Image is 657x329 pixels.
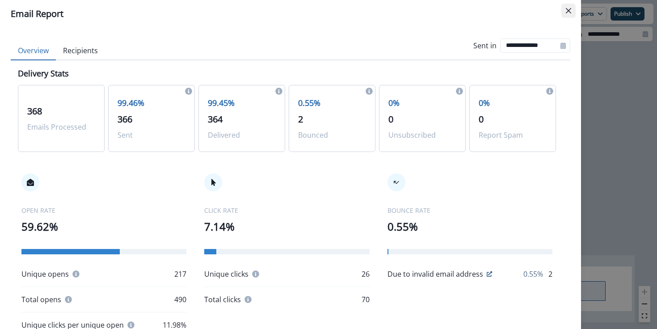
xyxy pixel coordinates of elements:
[174,294,186,305] p: 490
[479,97,547,109] p: 0%
[27,105,42,117] span: 368
[21,294,61,305] p: Total opens
[208,130,276,140] p: Delivered
[479,130,547,140] p: Report Spam
[208,113,223,125] span: 364
[388,130,456,140] p: Unsubscribed
[298,113,303,125] span: 2
[387,219,552,235] p: 0.55%
[298,97,366,109] p: 0.55%
[208,97,276,109] p: 99.45%
[56,42,105,60] button: Recipients
[362,269,370,279] p: 26
[362,294,370,305] p: 70
[387,269,483,279] p: Due to invalid email address
[11,42,56,60] button: Overview
[204,219,369,235] p: 7.14%
[298,130,366,140] p: Bounced
[473,40,497,51] p: Sent in
[387,206,552,215] p: BOUNCE RATE
[21,219,186,235] p: 59.62%
[18,67,69,80] p: Delivery Stats
[174,269,186,279] p: 217
[118,130,185,140] p: Sent
[561,4,576,18] button: Close
[204,294,241,305] p: Total clicks
[21,206,186,215] p: OPEN RATE
[118,113,132,125] span: 366
[11,7,570,21] div: Email Report
[118,97,185,109] p: 99.46%
[479,113,484,125] span: 0
[21,269,69,279] p: Unique opens
[204,206,369,215] p: CLICK RATE
[388,113,393,125] span: 0
[388,97,456,109] p: 0%
[27,122,95,132] p: Emails Processed
[548,269,552,279] p: 2
[204,269,248,279] p: Unique clicks
[523,269,543,279] p: 0.55%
